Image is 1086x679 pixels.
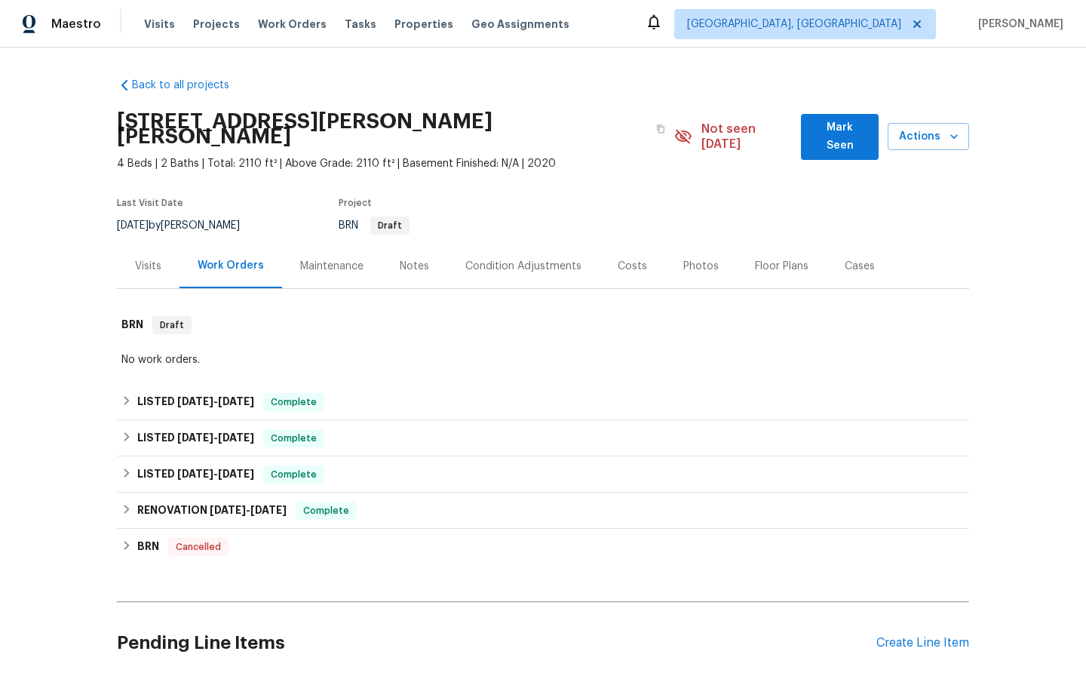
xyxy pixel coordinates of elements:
div: Cases [845,259,875,274]
span: Properties [394,17,453,32]
h6: BRN [121,316,143,334]
span: Draft [372,221,408,230]
span: [DATE] [117,220,149,231]
span: [DATE] [210,505,246,515]
span: Complete [265,467,323,482]
span: [GEOGRAPHIC_DATA], [GEOGRAPHIC_DATA] [687,17,901,32]
div: Maintenance [300,259,364,274]
button: Copy Address [647,115,674,143]
div: Work Orders [198,258,264,273]
div: LISTED [DATE]-[DATE]Complete [117,420,969,456]
h6: RENOVATION [137,502,287,520]
h6: BRN [137,538,159,556]
div: BRN Draft [117,301,969,349]
span: Mark Seen [813,118,867,155]
button: Mark Seen [801,114,879,160]
span: - [210,505,287,515]
span: [DATE] [177,432,213,443]
div: by [PERSON_NAME] [117,217,258,235]
span: 4 Beds | 2 Baths | Total: 2110 ft² | Above Grade: 2110 ft² | Basement Finished: N/A | 2020 [117,156,674,171]
span: Tasks [345,19,376,29]
h6: LISTED [137,393,254,411]
span: BRN [339,220,410,231]
span: - [177,396,254,407]
span: [DATE] [218,469,254,479]
div: No work orders. [121,352,965,367]
span: - [177,469,254,479]
span: [DATE] [177,396,213,407]
span: [DATE] [218,432,254,443]
span: Projects [193,17,240,32]
span: [DATE] [250,505,287,515]
div: LISTED [DATE]-[DATE]Complete [117,384,969,420]
span: Actions [900,128,957,146]
span: Not seen [DATE] [701,121,793,152]
h6: LISTED [137,465,254,484]
span: Work Orders [258,17,327,32]
h6: LISTED [137,429,254,447]
span: - [177,432,254,443]
span: Cancelled [170,539,227,555]
span: Last Visit Date [117,198,183,207]
span: [PERSON_NAME] [972,17,1063,32]
div: Visits [135,259,161,274]
div: Floor Plans [755,259,808,274]
div: Costs [618,259,647,274]
div: Create Line Item [876,636,969,650]
span: Complete [297,503,355,518]
div: Condition Adjustments [465,259,581,274]
h2: Pending Line Items [117,608,876,678]
div: LISTED [DATE]-[DATE]Complete [117,456,969,493]
span: Geo Assignments [471,17,569,32]
div: RENOVATION [DATE]-[DATE]Complete [117,493,969,529]
span: Project [339,198,372,207]
span: [DATE] [218,396,254,407]
span: Draft [154,318,190,333]
span: Maestro [51,17,101,32]
span: Complete [265,395,323,410]
h2: [STREET_ADDRESS][PERSON_NAME][PERSON_NAME] [117,114,647,144]
span: [DATE] [177,469,213,479]
div: Notes [400,259,429,274]
div: Photos [683,259,719,274]
span: Visits [144,17,175,32]
button: Actions [888,123,969,151]
span: Complete [265,431,323,446]
div: BRN Cancelled [117,529,969,565]
a: Back to all projects [117,78,262,93]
